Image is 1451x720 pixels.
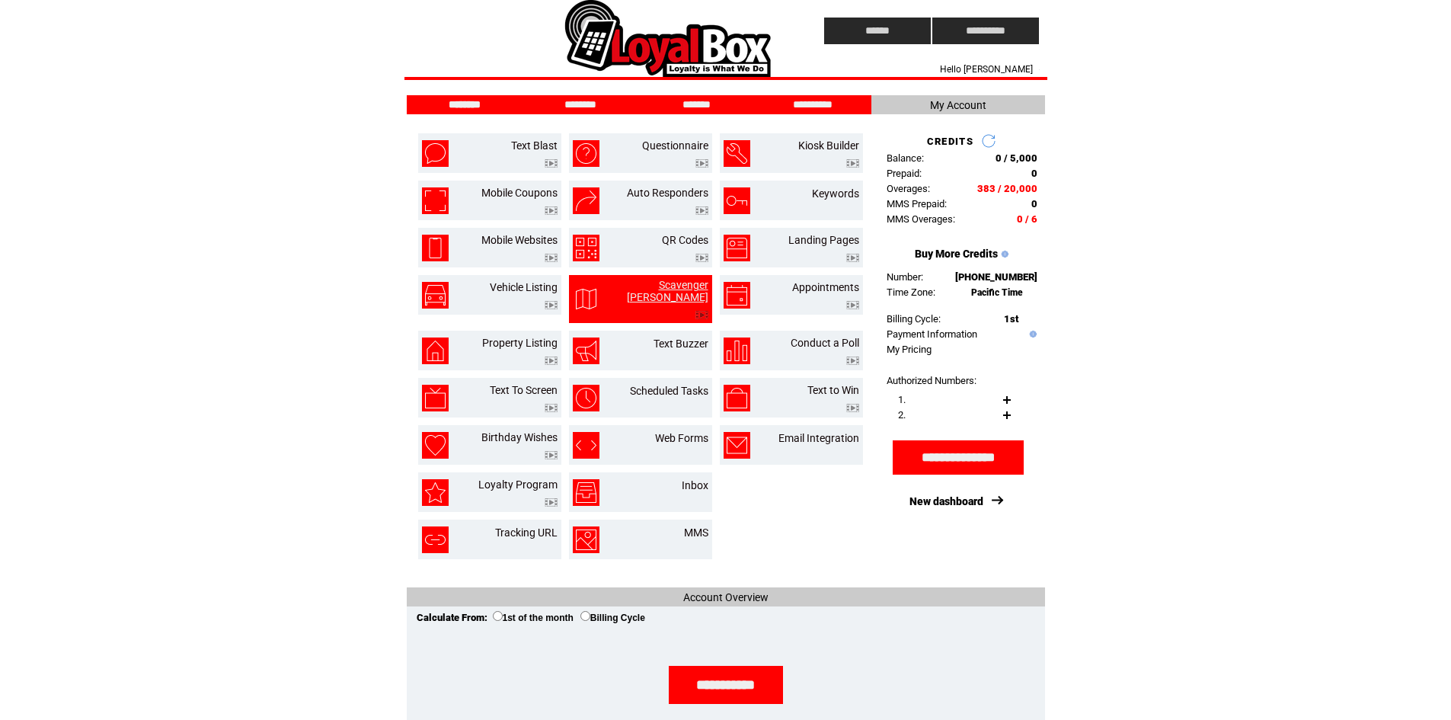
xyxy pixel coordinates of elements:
[422,479,449,506] img: loyalty-program.png
[887,152,924,164] span: Balance:
[627,279,708,303] a: Scavenger [PERSON_NAME]
[573,385,599,411] img: scheduled-tasks.png
[545,404,558,412] img: video.png
[495,526,558,539] a: Tracking URL
[493,611,503,621] input: 1st of the month
[971,287,1023,298] span: Pacific Time
[695,254,708,262] img: video.png
[422,338,449,364] img: property-listing.png
[683,591,769,603] span: Account Overview
[807,384,859,396] a: Text to Win
[977,183,1037,194] span: 383 / 20,000
[996,152,1037,164] span: 0 / 5,000
[887,271,923,283] span: Number:
[580,611,590,621] input: Billing Cycle
[846,404,859,412] img: video.png
[695,311,708,319] img: video.png
[846,301,859,309] img: video.png
[422,187,449,214] img: mobile-coupons.png
[887,198,947,210] span: MMS Prepaid:
[481,234,558,246] a: Mobile Websites
[490,281,558,293] a: Vehicle Listing
[573,479,599,506] img: inbox.png
[1026,331,1037,338] img: help.gif
[545,206,558,215] img: video.png
[545,357,558,365] img: video.png
[724,187,750,214] img: keywords.png
[898,394,906,405] span: 1.
[573,286,599,312] img: scavenger-hunt.png
[482,337,558,349] a: Property Listing
[724,235,750,261] img: landing-pages.png
[791,337,859,349] a: Conduct a Poll
[812,187,859,200] a: Keywords
[662,234,708,246] a: QR Codes
[915,248,998,260] a: Buy More Credits
[930,99,986,111] span: My Account
[545,451,558,459] img: video.png
[630,385,708,397] a: Scheduled Tasks
[1031,168,1037,179] span: 0
[545,301,558,309] img: video.png
[724,282,750,309] img: appointments.png
[422,235,449,261] img: mobile-websites.png
[1004,313,1018,325] span: 1st
[846,357,859,365] img: video.png
[422,385,449,411] img: text-to-screen.png
[887,344,932,355] a: My Pricing
[887,213,955,225] span: MMS Overages:
[422,140,449,167] img: text-blast.png
[682,479,708,491] a: Inbox
[627,187,708,199] a: Auto Responders
[846,159,859,168] img: video.png
[573,140,599,167] img: questionnaire.png
[1017,213,1037,225] span: 0 / 6
[580,613,645,623] label: Billing Cycle
[724,338,750,364] img: conduct-a-poll.png
[898,409,906,421] span: 2.
[788,234,859,246] a: Landing Pages
[422,526,449,553] img: tracking-url.png
[511,139,558,152] a: Text Blast
[887,168,922,179] span: Prepaid:
[573,187,599,214] img: auto-responders.png
[724,432,750,459] img: email-integration.png
[545,254,558,262] img: video.png
[887,286,935,298] span: Time Zone:
[887,375,976,386] span: Authorized Numbers:
[887,183,930,194] span: Overages:
[481,187,558,199] a: Mobile Coupons
[655,432,708,444] a: Web Forms
[573,432,599,459] img: web-forms.png
[422,282,449,309] img: vehicle-listing.png
[481,431,558,443] a: Birthday Wishes
[998,251,1008,258] img: help.gif
[573,338,599,364] img: text-buzzer.png
[684,526,708,539] a: MMS
[927,136,973,147] span: CREDITS
[417,612,487,623] span: Calculate From:
[573,526,599,553] img: mms.png
[955,271,1037,283] span: [PHONE_NUMBER]
[887,328,977,340] a: Payment Information
[545,159,558,168] img: video.png
[940,64,1033,75] span: Hello [PERSON_NAME]
[573,235,599,261] img: qr-codes.png
[422,432,449,459] img: birthday-wishes.png
[545,498,558,507] img: video.png
[478,478,558,491] a: Loyalty Program
[724,385,750,411] img: text-to-win.png
[798,139,859,152] a: Kiosk Builder
[695,206,708,215] img: video.png
[887,313,941,325] span: Billing Cycle:
[846,254,859,262] img: video.png
[493,613,574,623] label: 1st of the month
[642,139,708,152] a: Questionnaire
[792,281,859,293] a: Appointments
[490,384,558,396] a: Text To Screen
[909,495,983,507] a: New dashboard
[1031,198,1037,210] span: 0
[778,432,859,444] a: Email Integration
[654,338,708,350] a: Text Buzzer
[724,140,750,167] img: kiosk-builder.png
